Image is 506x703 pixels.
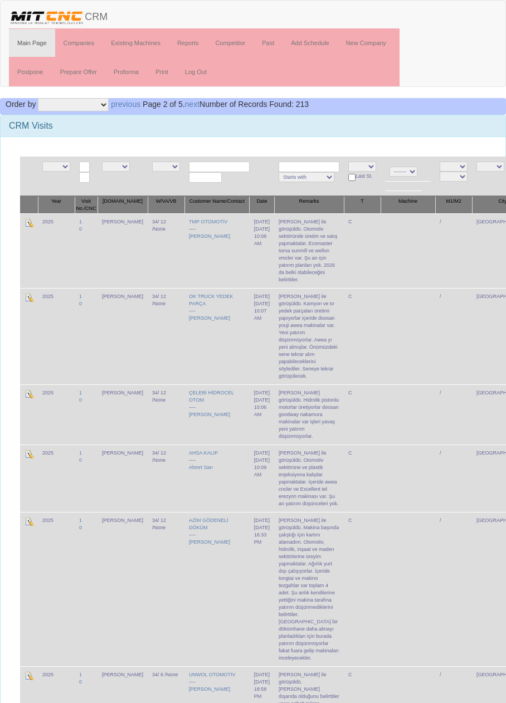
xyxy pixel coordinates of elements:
[148,196,184,214] th: W/VA/VB
[184,288,250,384] td: ----
[55,29,103,57] a: Companies
[9,121,497,131] h3: CRM Visits
[25,218,33,227] img: Edit
[9,58,51,86] a: Postpone
[435,384,472,445] td: /
[435,445,472,512] td: /
[111,100,140,109] a: previous
[189,686,230,692] a: [PERSON_NAME]
[98,445,148,512] td: [PERSON_NAME]
[79,457,82,463] a: 0
[344,384,381,445] td: C
[250,384,274,445] td: [DATE]
[98,213,148,288] td: [PERSON_NAME]
[254,29,283,57] a: Past
[189,518,228,530] a: AZİM GÖDENELİ DÖKÜM
[184,213,250,288] td: ----
[254,226,270,247] div: [DATE] 10:08 AM
[79,679,82,685] a: 0
[184,445,250,512] td: ----
[98,384,148,445] td: [PERSON_NAME]
[189,539,230,545] a: [PERSON_NAME]
[98,288,148,384] td: [PERSON_NAME]
[148,384,184,445] td: 34/ 12 /None
[25,389,33,398] img: Edit
[38,512,75,666] td: 2025
[79,518,82,523] a: 1
[184,512,250,666] td: ----
[79,672,82,677] a: 1
[51,58,105,86] a: Prepare Offer
[338,29,395,57] a: New Company
[169,29,207,57] a: Reports
[254,678,270,700] div: [DATE] 18:58 PM
[185,100,200,109] a: next
[79,397,82,403] a: 0
[250,288,274,384] td: [DATE]
[105,58,147,86] a: Proforma
[38,445,75,512] td: 2025
[250,213,274,288] td: [DATE]
[250,196,274,214] th: Date
[283,29,338,57] a: Add Schedule
[9,29,55,57] a: Main Page
[274,288,344,384] td: [PERSON_NAME] ile görüşüldü. Kamyon ve tır yedek parçaları üretimi yapıyorlar içeride doosan youj...
[435,196,472,214] th: M1/M2
[189,465,213,470] a: Ahmrt Sarı
[344,288,381,384] td: C
[184,384,250,445] td: ----
[189,450,218,456] a: AHSA KALIP
[148,445,184,512] td: 34/ 12 /None
[189,315,230,321] a: [PERSON_NAME]
[189,233,230,239] a: [PERSON_NAME]
[435,288,472,384] td: /
[103,29,169,57] a: Existing Machines
[189,412,230,417] a: [PERSON_NAME]
[254,457,270,479] div: [DATE] 10:09 AM
[344,157,381,196] td: Last St.
[254,524,270,546] div: [DATE] 16:33 PM
[111,100,309,109] span: Number of Records Found: 213
[254,300,270,322] div: [DATE] 10:07 AM
[79,226,82,232] a: 0
[147,58,177,86] a: Print
[344,445,381,512] td: C
[98,196,148,214] th: [DOMAIN_NAME]
[25,517,33,526] img: Edit
[143,100,185,109] span: Page 2 of 5.
[207,29,254,57] a: Competitor
[79,525,82,530] a: 0
[38,213,75,288] td: 2025
[148,213,184,288] td: 34/ 12 /None
[98,512,148,666] td: [PERSON_NAME]
[25,671,33,680] img: Edit
[189,294,233,306] a: OK TRUCK YEDEK PARÇA
[274,445,344,512] td: [PERSON_NAME] ile görüşüldü. Otomotiv sektörüne ve plastik enjeksiyona kalıplar yapmaktalar. İçer...
[25,450,33,458] img: Edit
[25,293,33,302] img: Edit
[148,512,184,666] td: 34/ 12 /None
[381,196,435,214] th: Machine
[177,58,215,86] a: Log Out
[274,384,344,445] td: [PERSON_NAME] görüşüldü. Hidrolik pistonlu motorlar üretiyorlar doosan goodway nakamura makinalar...
[79,294,82,299] a: 1
[344,512,381,666] td: C
[435,213,472,288] td: /
[79,450,82,456] a: 1
[9,9,85,26] img: header.png
[274,196,344,214] th: Remarks
[189,390,234,403] a: ÇELEBİ HİDROCEL OTOM
[274,213,344,288] td: [PERSON_NAME] ile görüşüldü. Otomotiv sektöründe üretim ve satış yapmaktalar. Ecomaster torna sun...
[38,384,75,445] td: 2025
[79,301,82,306] a: 0
[250,445,274,512] td: [DATE]
[75,196,98,214] th: Visit No./CNC
[189,672,236,677] a: UNWOL OTOMOTİV
[148,288,184,384] td: 34/ 12 /None
[435,512,472,666] td: /
[79,390,82,396] a: 1
[344,196,381,214] th: T
[38,288,75,384] td: 2025
[1,1,116,28] a: CRM
[254,397,270,418] div: [DATE] 10:06 AM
